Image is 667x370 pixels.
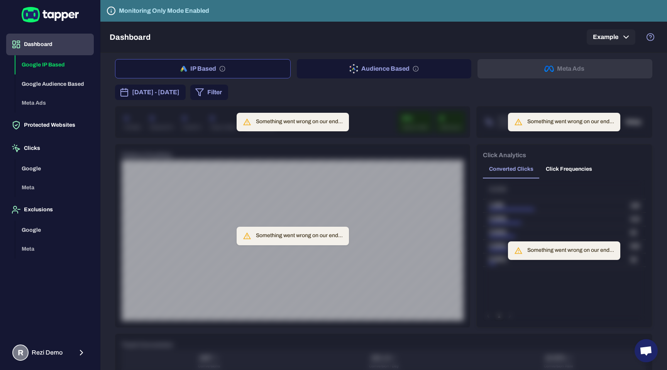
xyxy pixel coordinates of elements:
[32,349,63,356] span: Rezi Demo
[540,160,598,178] button: Click Frequencies
[527,115,614,129] div: Something went wrong on our end...
[219,66,225,72] svg: IP based: Search, Display, and Shopping.
[15,80,94,87] a: Google Audience Based
[107,6,116,15] svg: Tapper is not blocking any fraudulent activity for this domain
[115,85,186,100] button: [DATE] - [DATE]
[6,144,94,151] a: Clicks
[297,59,472,78] button: Audience Based
[6,34,94,55] button: Dashboard
[6,341,94,364] button: RRezi Demo
[527,244,614,258] div: Something went wrong on our end...
[12,345,29,361] div: R
[15,61,94,68] a: Google IP Based
[115,59,291,78] button: IP Based
[635,339,658,362] div: Open chat
[132,88,179,97] span: [DATE] - [DATE]
[15,75,94,94] button: Google Audience Based
[483,160,540,178] button: Converted Clicks
[413,66,419,72] svg: Audience based: Search, Display, Shopping, Video Performance Max, Demand Generation
[15,55,94,75] button: Google IP Based
[6,121,94,128] a: Protected Websites
[483,151,526,160] h6: Click Analytics
[6,206,94,212] a: Exclusions
[110,32,151,42] h5: Dashboard
[15,226,94,233] a: Google
[15,221,94,240] button: Google
[6,137,94,159] button: Clicks
[587,29,635,45] button: Example
[15,159,94,178] button: Google
[15,165,94,171] a: Google
[6,199,94,221] button: Exclusions
[6,114,94,136] button: Protected Websites
[6,41,94,47] a: Dashboard
[256,229,343,243] div: Something went wrong on our end...
[190,85,228,100] button: Filter
[119,6,209,15] h6: Monitoring Only Mode Enabled
[256,115,343,129] div: Something went wrong on our end...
